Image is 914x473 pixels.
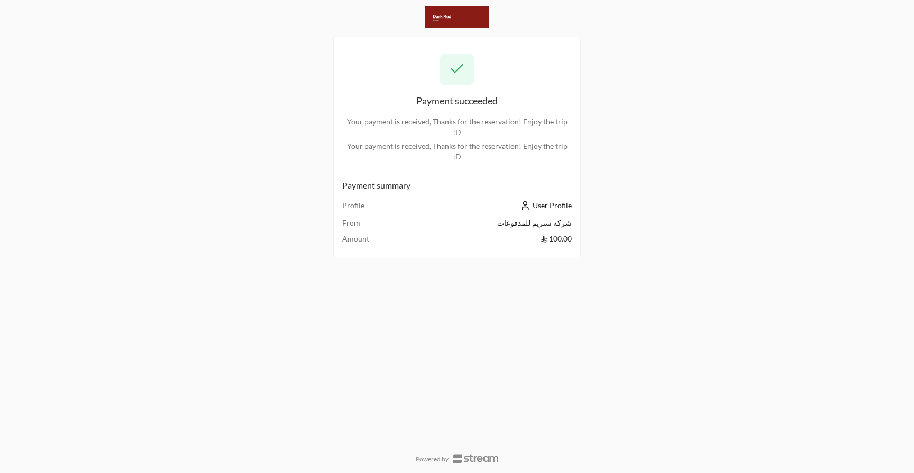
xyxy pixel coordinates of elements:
td: Profile [342,200,403,218]
div: Your payment is received, Thanks for the reservation! Enjoy the trip :D [342,141,572,162]
h2: Payment summary [342,179,572,192]
td: Amount [342,234,403,249]
div: Your payment is received, Thanks for the reservation! Enjoy the trip :D [342,117,572,162]
td: 100.00 [403,234,572,249]
span: User Profile [533,201,572,210]
a: User Profile [518,201,572,210]
td: From [342,218,403,234]
div: Payment succeeded [342,93,572,108]
td: شركة ستريم للمدفوعات [403,218,572,234]
p: Powered by [416,455,449,463]
img: Company Logo [425,6,489,28]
